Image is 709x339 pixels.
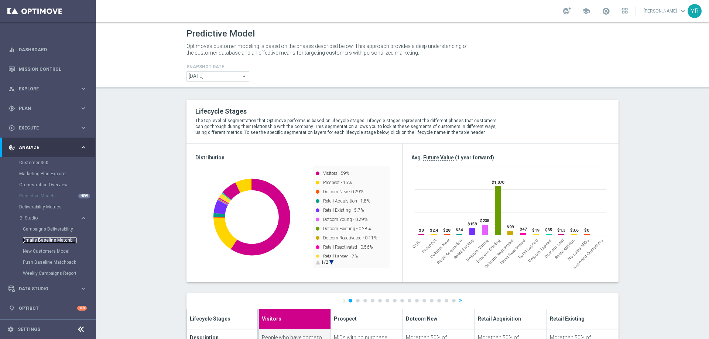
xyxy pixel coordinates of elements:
[23,248,77,254] a: New Customers Model
[567,238,590,262] span: No Sales MIDs
[371,299,374,302] a: 4
[8,46,15,53] i: equalizer
[679,7,687,15] span: keyboard_arrow_down
[8,105,87,111] button: gps_fixed Plan keyboard_arrow_right
[484,238,515,269] span: Dotcom Reactivated
[19,106,80,111] span: Plan
[8,47,87,53] button: equalizer Dashboard
[19,87,80,91] span: Explore
[23,257,95,268] div: Push Baseline Matchback
[323,217,367,222] text: Dotcom Young - 0.29%
[557,228,565,233] text: $1.3
[323,198,370,204] text: Retail Acquisition - 1.8%
[8,305,15,312] i: lightbulb
[323,245,373,250] text: Retail Reactivated - 0.56%
[186,28,255,39] h1: Predictive Model
[349,299,352,302] a: 1
[455,155,494,160] span: (1 year forward)
[554,238,576,260] span: Retail Attrition
[19,157,95,168] div: Customer 360
[8,125,15,131] i: play_circle_outline
[8,286,80,292] div: Data Studio
[321,260,328,265] text: 1/2
[584,228,589,233] text: $0
[323,235,377,241] text: Dotcom Reactivated - 0.11%
[437,299,441,302] a: 13
[421,238,438,254] span: Prospect
[467,222,477,226] text: $159
[8,105,15,112] i: gps_fixed
[491,180,504,185] text: $1,070
[80,105,87,112] i: keyboard_arrow_right
[430,299,434,302] a: 12
[499,238,527,266] span: Retail Reactivated
[445,299,448,302] a: 14
[19,182,77,188] a: Orchestration Overview
[422,299,426,302] a: 11
[23,226,77,232] a: Campaigns Deliverability
[570,228,579,233] text: $3.6
[572,238,604,270] span: Imported Customers
[8,145,87,151] button: track_changes Analyze keyboard_arrow_right
[459,298,462,303] a: »
[688,4,702,18] div: YB
[195,118,503,135] p: The top level of segmentation that Optimove performs is based on lifecycle stages. Lifecycle stag...
[386,299,389,302] a: 6
[411,238,423,250] span: Visitors
[8,40,87,59] div: Dashboard
[406,314,437,322] span: Dotcom New
[507,225,514,229] text: $99
[20,216,72,220] span: BI Studio
[8,125,87,131] button: play_circle_outline Execute keyboard_arrow_right
[550,314,585,322] span: Retail Existing
[23,224,95,235] div: Campaigns Deliverability
[430,228,438,233] text: $2.4
[19,168,95,179] div: Marketing Plan Explorer
[19,298,77,318] a: Optibot
[528,238,553,263] span: Dotcom Lapsed
[195,154,393,161] h3: Distribution
[8,86,80,92] div: Explore
[19,215,87,221] button: BI Studio keyboard_arrow_right
[8,144,15,151] i: track_changes
[8,305,87,311] button: lightbulb Optibot +10
[8,144,80,151] div: Analyze
[80,215,87,222] i: keyboard_arrow_right
[20,216,80,220] div: BI Studio
[19,160,77,166] a: Customer 360
[8,86,87,92] button: person_search Explore keyboard_arrow_right
[190,314,230,322] span: Lifecycle Stages
[517,238,539,260] span: Retail Lapsed
[23,237,77,243] a: Emails Baseline Matchback
[323,180,352,185] text: Prospect - 15%
[19,145,80,150] span: Analyze
[419,228,424,233] text: $0
[582,7,590,15] span: school
[23,235,95,246] div: Emails Baseline Matchback
[452,299,456,302] a: 15
[443,228,451,233] text: $28
[19,40,87,59] a: Dashboard
[8,66,87,72] button: Mission Control
[19,59,87,79] a: Mission Control
[19,171,77,177] a: Marketing Plan Explorer
[334,314,357,322] span: Prospect
[643,6,688,17] a: [PERSON_NAME]keyboard_arrow_down
[23,270,77,276] a: Weekly Campaigns Report
[323,208,364,213] text: Retail Existing - 5.7%
[480,218,489,223] text: $235
[429,238,451,259] span: Dotcom New
[323,254,358,259] text: Retail Lapsed - 2%
[532,228,540,233] text: $19
[520,227,527,232] text: $47
[323,171,349,176] text: Visitors - 59%
[186,64,249,69] h4: Snapshot Date
[262,314,281,322] span: Visitors
[8,125,80,131] div: Execute
[19,179,95,190] div: Orchestration Overview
